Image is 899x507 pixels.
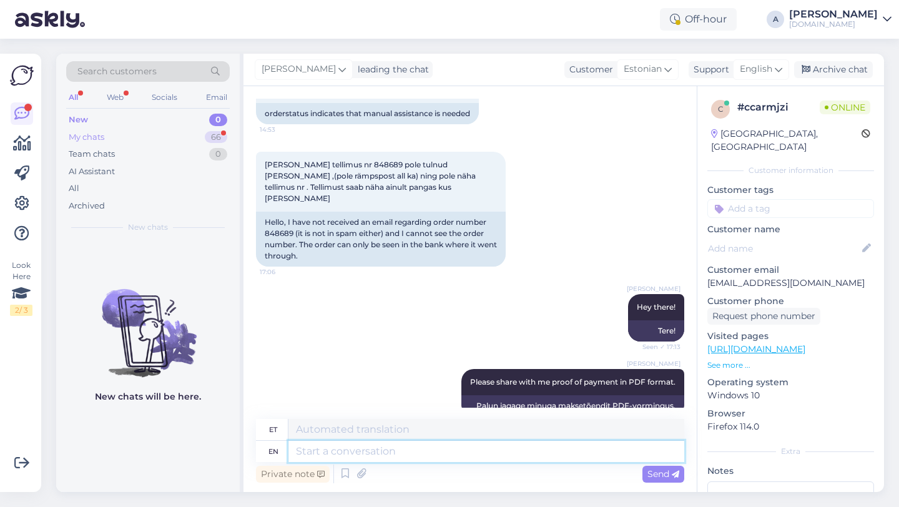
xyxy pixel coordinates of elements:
p: Customer email [707,263,874,277]
span: Send [647,468,679,480]
input: Add a tag [707,199,874,218]
span: Search customers [77,65,157,78]
div: [GEOGRAPHIC_DATA], [GEOGRAPHIC_DATA] [711,127,862,154]
div: My chats [69,131,104,144]
a: [URL][DOMAIN_NAME] [707,343,805,355]
span: Online [820,101,870,114]
div: Support [689,63,729,76]
span: [PERSON_NAME] [627,284,680,293]
div: Archived [69,200,105,212]
div: Tere! [628,320,684,342]
span: Please share with me proof of payment in PDF format. [470,377,675,386]
div: leading the chat [353,63,429,76]
div: Team chats [69,148,115,160]
span: Hey there! [637,302,675,312]
span: 17:06 [260,267,307,277]
p: Visited pages [707,330,874,343]
p: New chats will be here. [95,390,201,403]
div: Customer information [707,165,874,176]
div: Archive chat [794,61,873,78]
div: Request phone number [707,308,820,325]
div: Email [204,89,230,106]
div: en [268,441,278,462]
div: All [69,182,79,195]
div: Hello, I have not received an email regarding order number 848689 (it is not in spam either) and ... [256,212,506,267]
div: Look Here [10,260,32,316]
p: Customer phone [707,295,874,308]
p: Customer name [707,223,874,236]
div: 0 [209,114,227,126]
div: A [767,11,784,28]
div: All [66,89,81,106]
span: 14:53 [260,125,307,134]
p: Customer tags [707,184,874,197]
input: Add name [708,242,860,255]
p: Operating system [707,376,874,389]
a: [PERSON_NAME][DOMAIN_NAME] [789,9,892,29]
span: [PERSON_NAME] [627,359,680,368]
span: English [740,62,772,76]
div: New [69,114,88,126]
div: Web [104,89,126,106]
div: [DOMAIN_NAME] [789,19,878,29]
p: See more ... [707,360,874,371]
div: orderstatus indicates that manual assistance is needed [256,103,479,124]
div: Extra [707,446,874,457]
div: Palun jagage minuga maksetõendit PDF-vormingus. [461,395,684,416]
span: c [718,104,724,114]
p: Firefox 114.0 [707,420,874,433]
div: [PERSON_NAME] [789,9,878,19]
p: [EMAIL_ADDRESS][DOMAIN_NAME] [707,277,874,290]
div: Off-hour [660,8,737,31]
p: Browser [707,407,874,420]
span: Seen ✓ 17:13 [634,342,680,352]
img: No chats [56,267,240,379]
div: # ccarmjzi [737,100,820,115]
div: Socials [149,89,180,106]
div: 0 [209,148,227,160]
div: Private note [256,466,330,483]
div: et [269,419,277,440]
div: 2 / 3 [10,305,32,316]
p: Windows 10 [707,389,874,402]
div: Customer [564,63,613,76]
span: Estonian [624,62,662,76]
div: AI Assistant [69,165,115,178]
img: Askly Logo [10,64,34,87]
span: [PERSON_NAME] tellimus nr 848689 pole tulnud [PERSON_NAME] ,(pole rämpspost all ka) ning pole näh... [265,160,478,203]
p: Notes [707,465,874,478]
div: 66 [205,131,227,144]
span: New chats [128,222,168,233]
span: [PERSON_NAME] [262,62,336,76]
